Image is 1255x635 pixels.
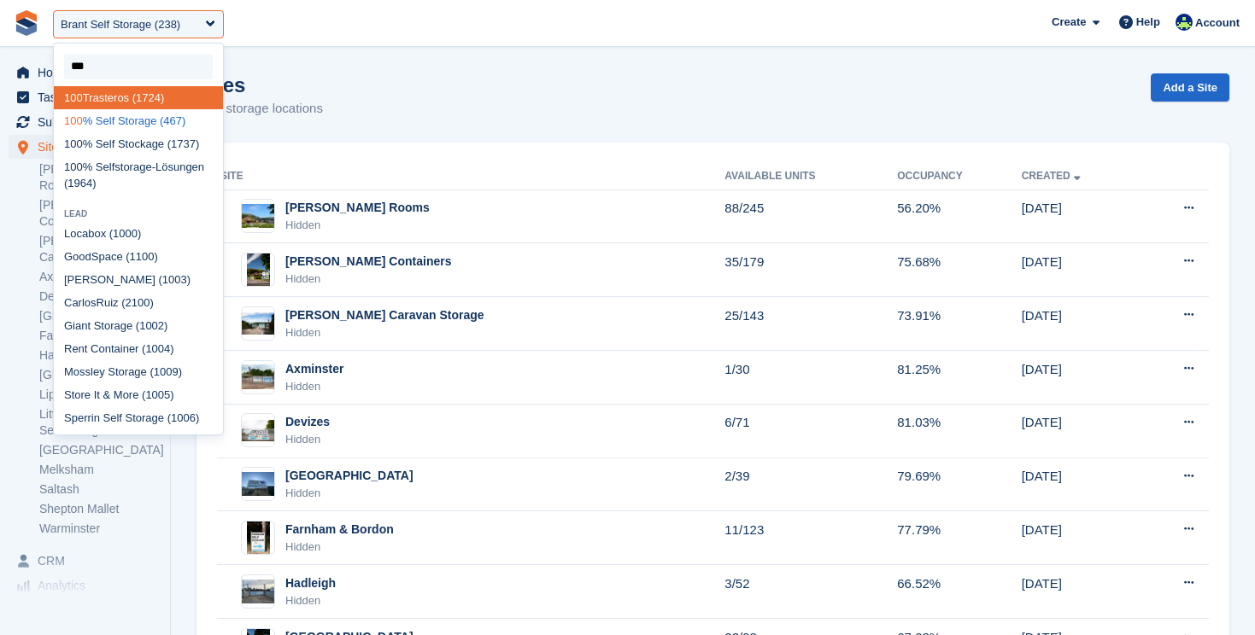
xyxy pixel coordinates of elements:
img: Image of Alton Caravan Storage site [242,312,274,335]
span: 100 [145,342,164,355]
a: [PERSON_NAME] Caravan Storage [39,233,161,265]
img: Image of Axminster site [242,364,274,389]
span: 100 [132,296,150,309]
span: Create [1052,14,1086,31]
div: [PERSON_NAME] Rooms [285,199,430,217]
td: 79.69% [897,457,1021,511]
span: 100 [154,365,173,378]
img: Image of Alton Containers site [247,253,270,287]
span: Analytics [38,574,140,597]
td: 81.03% [897,404,1021,457]
td: [DATE] [1022,511,1141,565]
td: [DATE] [1022,351,1141,405]
a: [GEOGRAPHIC_DATA] [39,308,161,324]
a: [PERSON_NAME] Containers [39,197,161,230]
div: Lead [54,209,223,218]
a: Hadleigh [39,347,161,364]
div: Hidden [285,271,451,288]
span: Home [38,61,140,84]
span: 100 [64,114,83,127]
div: Hidden [285,324,484,341]
span: 100 [136,250,155,263]
td: 35/179 [724,243,897,297]
td: [DATE] [1022,243,1141,297]
div: Hidden [285,485,413,502]
img: Image of Farnham & Bordon site [247,521,270,555]
a: Littlehampton Inside Self Storage [39,406,161,439]
h1: Sites [196,73,323,96]
td: 81.25% [897,351,1021,405]
span: 100 [139,319,158,332]
span: Sites [38,135,140,159]
div: [PERSON_NAME] Caravan Storage [285,306,484,324]
a: menu [9,85,161,109]
div: Brant Self Storage (238) [61,16,180,33]
td: 2/39 [724,457,897,511]
span: Help [1136,14,1160,31]
span: 100 [145,388,164,401]
a: Liphook [39,387,161,403]
a: [PERSON_NAME] Rooms [39,161,161,194]
a: Warminster [39,521,161,537]
span: 100 [162,273,181,286]
a: Add a Site [1151,73,1229,102]
a: menu [9,61,161,84]
td: 6/71 [724,404,897,457]
td: 73.91% [897,297,1021,351]
div: Devizes [285,413,330,431]
td: 1/30 [724,351,897,405]
td: 75.68% [897,243,1021,297]
td: [DATE] [1022,189,1141,243]
td: 88/245 [724,189,897,243]
div: Sperrin Self Storage ( 6) [54,406,223,429]
img: Image of Hadleigh site [242,580,274,604]
a: menu [9,574,161,597]
div: Hidden [285,431,330,448]
a: menu [9,135,161,159]
div: % Self Stockage (1737) [54,132,223,155]
a: Shepton Mallet [39,501,161,517]
td: 11/123 [724,511,897,565]
span: 100 [64,137,83,150]
a: [GEOGRAPHIC_DATA] [39,442,161,458]
th: Site [217,163,724,190]
div: Hidden [285,378,343,395]
img: Image of Alton Rooms site [242,204,274,229]
div: % Selfstorage-Lösungen (1964) [54,155,223,195]
td: 25/143 [724,297,897,351]
td: [DATE] [1022,565,1141,619]
a: Farnham & Bordon [39,328,161,344]
td: 56.20% [897,189,1021,243]
div: Mossley Storage ( 9) [54,360,223,383]
div: GoodSpace (1 ) [54,245,223,268]
div: Locabox ( 0) [54,222,223,245]
a: Melksham [39,462,161,478]
span: 100 [171,411,190,424]
div: [PERSON_NAME] ( 3) [54,268,223,291]
a: menu [9,549,161,573]
span: Account [1195,15,1240,32]
div: Farnham & Bordon [285,521,394,539]
td: [DATE] [1022,297,1141,351]
div: Store It & More ( 5) [54,383,223,406]
th: Available Units [724,163,897,190]
p: Your storage locations [196,99,323,119]
img: Image of Devizes site [242,420,274,442]
div: Trasteros (1724) [54,86,223,109]
div: Hadleigh [285,574,336,592]
span: Subscriptions [38,110,140,134]
div: % Self Storage (467) [54,109,223,132]
img: Ciara Topping [1176,14,1193,31]
span: CRM [38,549,140,573]
div: Rent Container ( 4) [54,337,223,360]
div: CarlosRuiz (2 ) [54,291,223,314]
span: 100 [64,91,83,104]
td: [DATE] [1022,404,1141,457]
a: Axminster [39,269,161,285]
div: Hidden [285,217,430,234]
a: Saltash [39,481,161,498]
a: Bordon [39,540,161,556]
div: [PERSON_NAME] Containers [285,253,451,271]
div: Axminster [285,360,343,378]
td: [DATE] [1022,457,1141,511]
